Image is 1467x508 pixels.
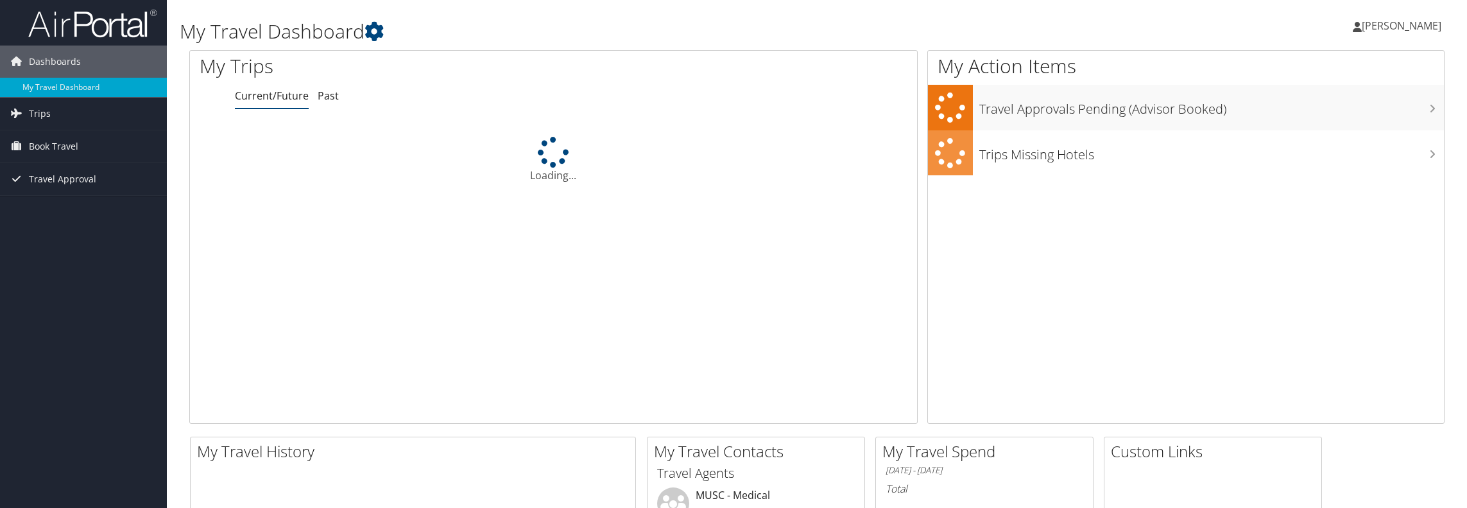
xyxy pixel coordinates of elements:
span: Dashboards [29,46,81,78]
a: Current/Future [235,89,309,103]
h3: Travel Approvals Pending (Advisor Booked) [979,94,1444,118]
span: Book Travel [29,130,78,162]
span: Trips [29,98,51,130]
a: Past [318,89,339,103]
a: [PERSON_NAME] [1353,6,1454,45]
div: Loading... [190,137,917,183]
a: Travel Approvals Pending (Advisor Booked) [928,85,1444,130]
h2: Custom Links [1111,441,1321,462]
h3: Travel Agents [657,464,855,482]
h6: [DATE] - [DATE] [886,464,1083,477]
h2: My Travel Contacts [654,441,864,462]
span: [PERSON_NAME] [1362,19,1441,33]
img: airportal-logo.png [28,8,157,39]
h2: My Travel Spend [882,441,1093,462]
h2: My Travel History [197,441,635,462]
h6: Total [886,482,1083,496]
h1: My Trips [200,53,605,80]
h1: My Travel Dashboard [180,18,1029,45]
span: Travel Approval [29,163,96,195]
h1: My Action Items [928,53,1444,80]
h3: Trips Missing Hotels [979,139,1444,164]
a: Trips Missing Hotels [928,130,1444,176]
